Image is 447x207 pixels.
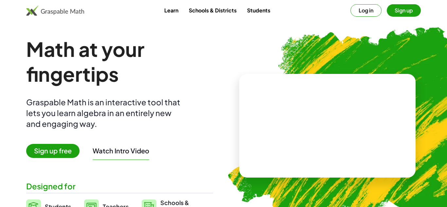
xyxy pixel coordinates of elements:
[26,144,80,158] span: Sign up free
[26,97,183,129] div: Graspable Math is an interactive tool that lets you learn algebra in an entirely new and engaging...
[278,101,377,150] video: What is this? This is dynamic math notation. Dynamic math notation plays a central role in how Gr...
[26,181,213,192] div: Designed for
[350,4,382,17] button: Log in
[387,4,421,17] button: Sign up
[184,4,242,16] a: Schools & Districts
[93,147,149,155] button: Watch Intro Video
[242,4,276,16] a: Students
[26,37,213,86] h1: Math at your fingertips
[159,4,184,16] a: Learn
